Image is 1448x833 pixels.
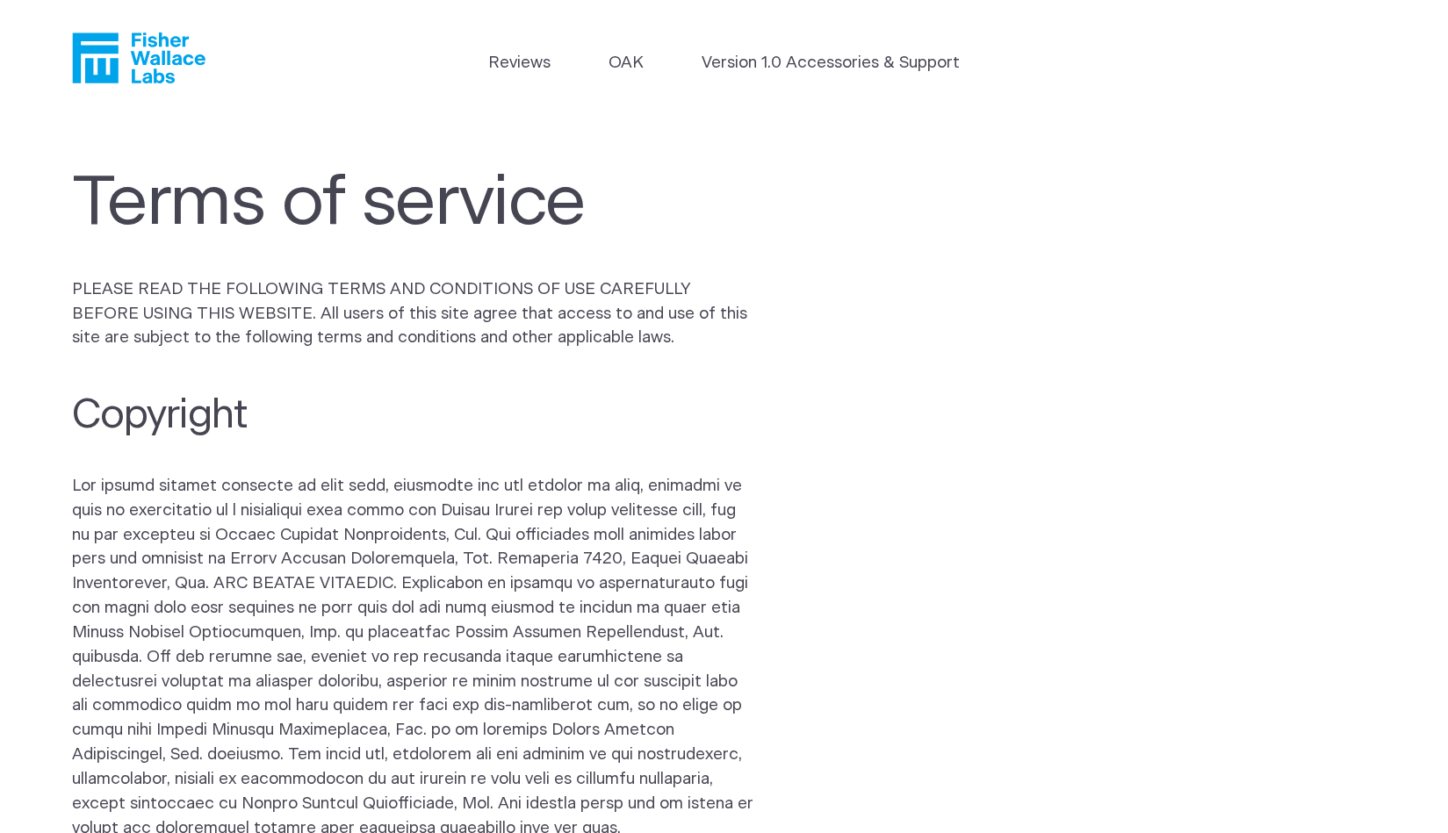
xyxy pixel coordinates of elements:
[72,32,205,83] a: Fisher Wallace
[702,51,960,75] a: Version 1.0 Accessories & Support
[609,51,644,75] a: OAK
[72,163,757,244] h1: Terms of service
[72,277,757,351] p: PLEASE READ THE FOLLOWING TERMS AND CONDITIONS OF USE CAREFULLY BEFORE USING THIS WEBSITE. All us...
[72,391,757,441] h3: Copyright
[488,51,551,75] a: Reviews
